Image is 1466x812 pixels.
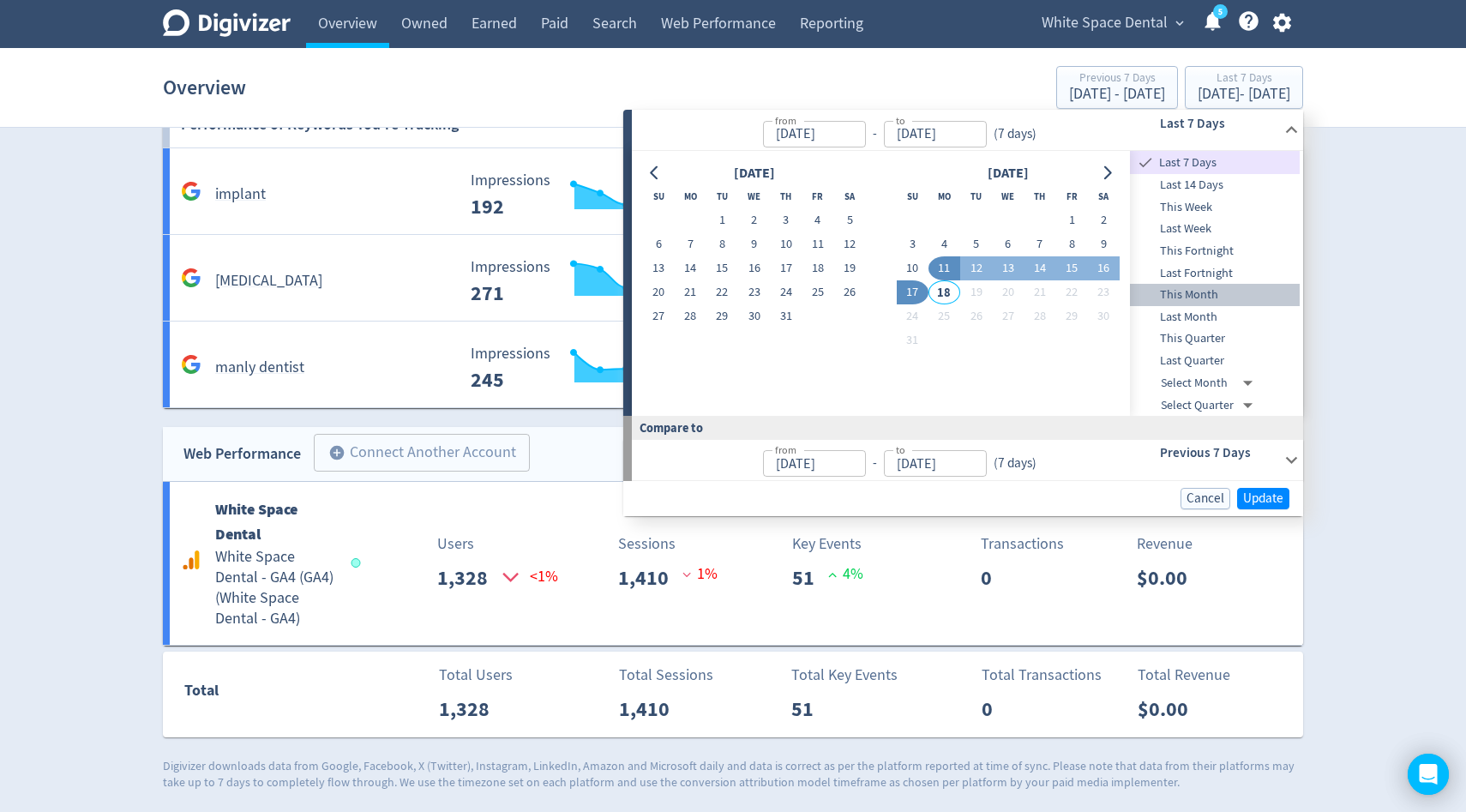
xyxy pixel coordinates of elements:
svg: Impressions 192 [462,172,719,218]
div: Compare to [623,416,1303,439]
button: 24 [770,280,802,304]
div: Open Intercom Messenger [1408,754,1449,795]
span: expand_more [1172,15,1187,31]
label: from [775,113,796,128]
span: Update [1243,492,1283,505]
th: Sunday [643,184,675,208]
button: 31 [897,328,928,352]
button: 25 [928,304,960,328]
div: - [866,124,884,144]
h6: Last 7 Days [1160,113,1277,134]
button: 27 [992,304,1024,328]
span: Last 7 Days [1156,153,1300,172]
button: 20 [992,280,1024,304]
button: 12 [960,256,992,280]
button: 19 [960,280,992,304]
div: from-to(7 days)Last 7 Days [632,151,1303,416]
div: - [866,454,884,473]
h5: implant [215,184,266,205]
svg: Google Analytics [181,550,201,570]
a: [MEDICAL_DATA] Impressions 271 Impressions 271 42% Clicks 0 Clicks 0 _ 0% Avg. Position 54.48 Avg... [163,235,1303,322]
button: 19 [834,256,866,280]
svg: Google Analytics [181,354,201,375]
span: Last Quarter [1130,352,1300,370]
div: Select Month [1161,372,1259,394]
p: Key Events [792,532,863,556]
button: Connect Another Account [314,434,530,472]
button: 3 [897,232,928,256]
button: 3 [770,208,802,232]
span: This Week [1130,198,1300,217]
h5: White Space Dental - GA4 (GA4) ( White Space Dental - GA4 ) [215,547,335,629]
button: 13 [992,256,1024,280]
b: White Space Dental [215,499,297,544]
button: 13 [643,256,675,280]
button: 26 [960,304,992,328]
button: 30 [1088,304,1120,328]
div: Select Quarter [1161,394,1259,417]
th: Friday [1055,184,1087,208]
a: implant Impressions 192 Impressions 192 44% Clicks 0 Clicks 0 _ 0% Avg. Position 40.75 Avg. Posit... [163,148,1303,235]
div: ( 7 days ) [987,124,1043,144]
button: 18 [802,256,833,280]
p: 1,328 [437,562,502,593]
button: 6 [992,232,1024,256]
div: ( 7 days ) [987,454,1036,473]
a: White Space DentalWhite Space Dental - GA4 (GA4)(White Space Dental - GA4)Users1,328<1%Sessions1,... [163,482,1303,645]
label: to [896,442,905,457]
p: Total Key Events [791,664,898,687]
button: 22 [1055,280,1087,304]
div: from-to(7 days)Previous 7 Days [632,440,1303,481]
div: This Fortnight [1130,240,1300,262]
button: 20 [643,280,675,304]
button: 15 [706,256,738,280]
th: Saturday [834,184,866,208]
span: Last Month [1130,308,1300,327]
div: [DATE] - [DATE] [1069,87,1165,102]
button: 27 [643,304,675,328]
text: 5 [1218,6,1223,18]
th: Tuesday [706,184,738,208]
button: Last 7 Days[DATE]- [DATE] [1185,66,1303,109]
div: Web Performance [183,442,301,466]
button: 1 [706,208,738,232]
button: 6 [643,232,675,256]
button: 16 [738,256,770,280]
th: Monday [675,184,706,208]
button: 8 [706,232,738,256]
button: 26 [834,280,866,304]
p: Total Transactions [982,664,1102,687]
button: 23 [1088,280,1120,304]
div: Last 7 Days [1130,151,1300,174]
div: Last 14 Days [1130,174,1300,196]
h1: Overview [163,60,246,115]
button: Go to previous month [643,161,668,185]
nav: presets [1130,151,1300,416]
span: Last Week [1130,220,1300,238]
div: Last Quarter [1130,350,1300,372]
p: Users [437,532,530,556]
p: Sessions [618,532,718,556]
button: 21 [675,280,706,304]
button: 10 [897,256,928,280]
p: Transactions [981,532,1064,556]
h5: manly dentist [215,358,304,378]
p: Total Revenue [1138,664,1230,687]
button: Previous 7 Days[DATE] - [DATE] [1056,66,1178,109]
span: White Space Dental [1042,9,1168,37]
th: Monday [928,184,960,208]
p: 51 [792,562,828,593]
div: Last Fortnight [1130,262,1300,285]
div: This Month [1130,284,1300,306]
button: 11 [802,232,833,256]
button: 23 [738,280,770,304]
p: 1 % [682,562,718,586]
button: 24 [897,304,928,328]
button: 2 [1088,208,1120,232]
button: 4 [802,208,833,232]
button: 31 [770,304,802,328]
h5: [MEDICAL_DATA] [215,271,322,292]
div: Last 7 Days [1198,72,1290,87]
div: from-to(7 days)Last 7 Days [632,110,1303,151]
button: 25 [802,280,833,304]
